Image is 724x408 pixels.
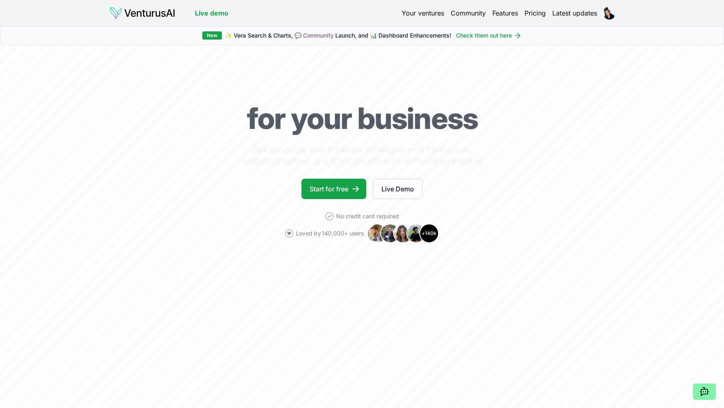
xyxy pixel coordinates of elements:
img: Avatar 4 [406,224,426,243]
a: Live demo [195,8,228,18]
a: Pricing [525,8,546,18]
div: New [202,31,222,40]
a: Check them out here [456,31,522,40]
img: logo [109,7,175,20]
a: Start for free [301,179,366,199]
img: Avatar 1 [367,224,387,243]
a: Community [451,8,486,18]
a: Latest updates [552,8,597,18]
img: Avatar 2 [380,224,400,243]
a: Live Demo [373,179,423,199]
img: ACg8ocJGLVohdWM8MMHisze3_LYvQq1P67uWoWjRtI_MiZrIjGT05uS1=s96-c [603,7,616,20]
img: Avatar 3 [393,224,413,243]
span: ✨ Vera Search & Charts, 💬 Launch, and 📊 Dashboard Enhancements! [225,31,451,40]
a: Community [303,32,334,39]
a: Features [492,8,518,18]
a: Your ventures [402,8,444,18]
